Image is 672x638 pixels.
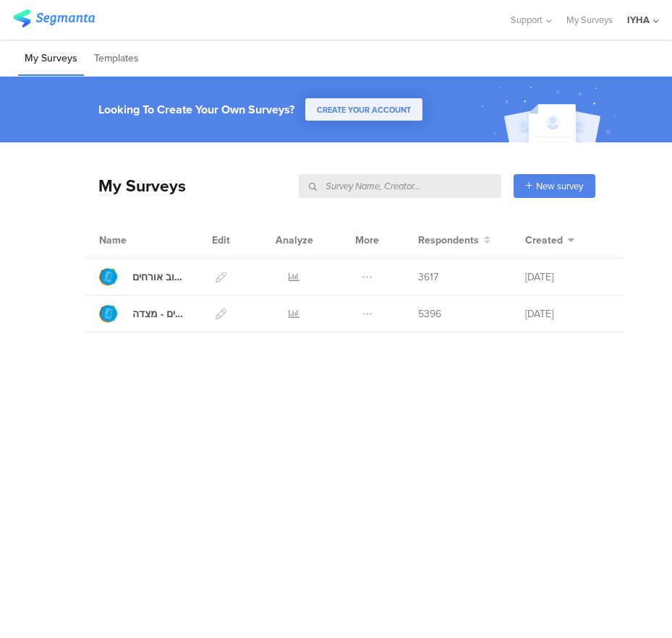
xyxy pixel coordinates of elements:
input: Survey Name, Creator... [299,174,501,198]
button: CREATE YOUR ACCOUNT [305,98,422,121]
span: 5396 [418,306,441,322]
div: Edit [206,222,237,258]
div: IYHA [627,13,650,27]
button: Respondents [418,233,490,248]
span: Support [511,13,543,27]
span: Created [525,233,563,248]
span: CREATE YOUR ACCOUNT [317,104,411,116]
li: My Surveys [18,42,84,76]
a: משוב אורחים - [GEOGRAPHIC_DATA] [99,267,184,286]
a: משוב אורחים - מצדה [99,304,184,323]
span: Respondents [418,233,479,248]
div: משוב אורחים - עין גדי [132,270,184,285]
div: [DATE] [525,306,611,322]
div: [DATE] [525,270,611,285]
img: segmanta logo [13,9,95,27]
img: create_account_image.svg [476,81,625,147]
div: My Surveys [84,173,186,198]
div: More [352,222,382,258]
div: Looking To Create Your Own Surveys? [98,101,294,118]
span: 3617 [418,270,438,285]
span: New survey [536,179,583,193]
div: Name [99,233,184,248]
div: Analyze [273,222,315,258]
li: Templates [88,42,145,76]
div: משוב אורחים - מצדה [132,306,184,322]
button: Created [525,233,574,248]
